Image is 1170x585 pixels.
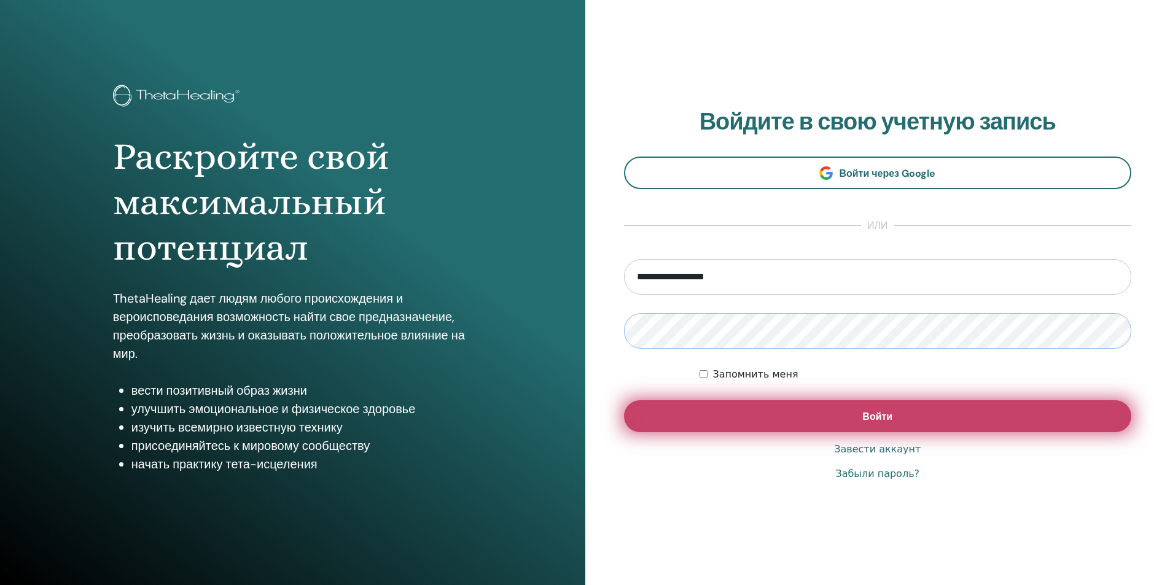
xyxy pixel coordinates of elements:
font: начать практику тета-исцеления [131,456,318,472]
font: или [867,219,888,232]
div: Оставьте меня аутентифицированным на неопределенный срок или пока я не выйду из системы вручную [700,367,1131,382]
font: ThetaHealing дает людям любого происхождения и вероисповедания возможность найти свое предназначе... [113,290,465,362]
font: Войти через Google [839,167,935,180]
a: Войти через Google [624,157,1132,189]
font: улучшить эмоциональное и физическое здоровье [131,401,416,417]
font: изучить всемирно известную технику [131,419,343,435]
a: Забыли пароль? [835,467,919,481]
a: Завести аккаунт [834,442,921,457]
font: Запомнить меня [712,368,798,380]
button: Войти [624,400,1132,432]
font: Раскройте свой максимальный потенциал [113,134,389,269]
font: Войти [862,410,892,423]
font: Войдите в свою учетную запись [700,106,1056,137]
font: вести позитивный образ жизни [131,382,307,398]
font: Забыли пароль? [835,468,919,479]
font: Завести аккаунт [834,443,921,455]
font: присоединяйтесь к мировому сообществу [131,438,370,454]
